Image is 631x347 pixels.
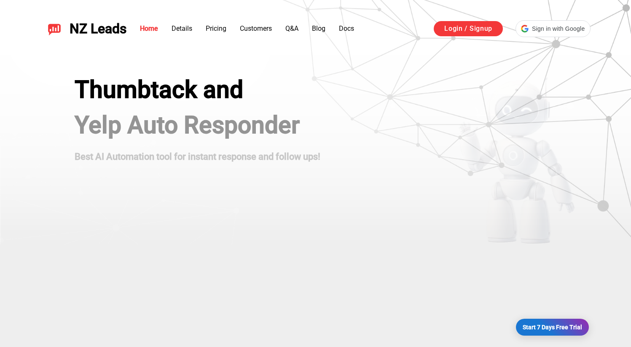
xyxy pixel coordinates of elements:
h1: Yelp Auto Responder [75,111,320,139]
a: Blog [312,24,325,32]
a: Details [172,24,192,32]
a: Docs [339,24,354,32]
strong: Best AI Automation tool for instant response and follow ups! [75,151,320,162]
div: Thumbtack and [75,76,320,104]
a: Q&A [285,24,298,32]
span: NZ Leads [70,21,126,37]
a: Customers [240,24,272,32]
a: Login / Signup [434,21,503,36]
img: NZ Leads logo [48,22,61,35]
a: Pricing [206,24,226,32]
img: yelp bot [458,76,575,245]
div: Sign in with Google [516,20,590,37]
a: Home [140,24,158,32]
a: Start 7 Days Free Trial [516,319,589,336]
span: Sign in with Google [532,24,585,33]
